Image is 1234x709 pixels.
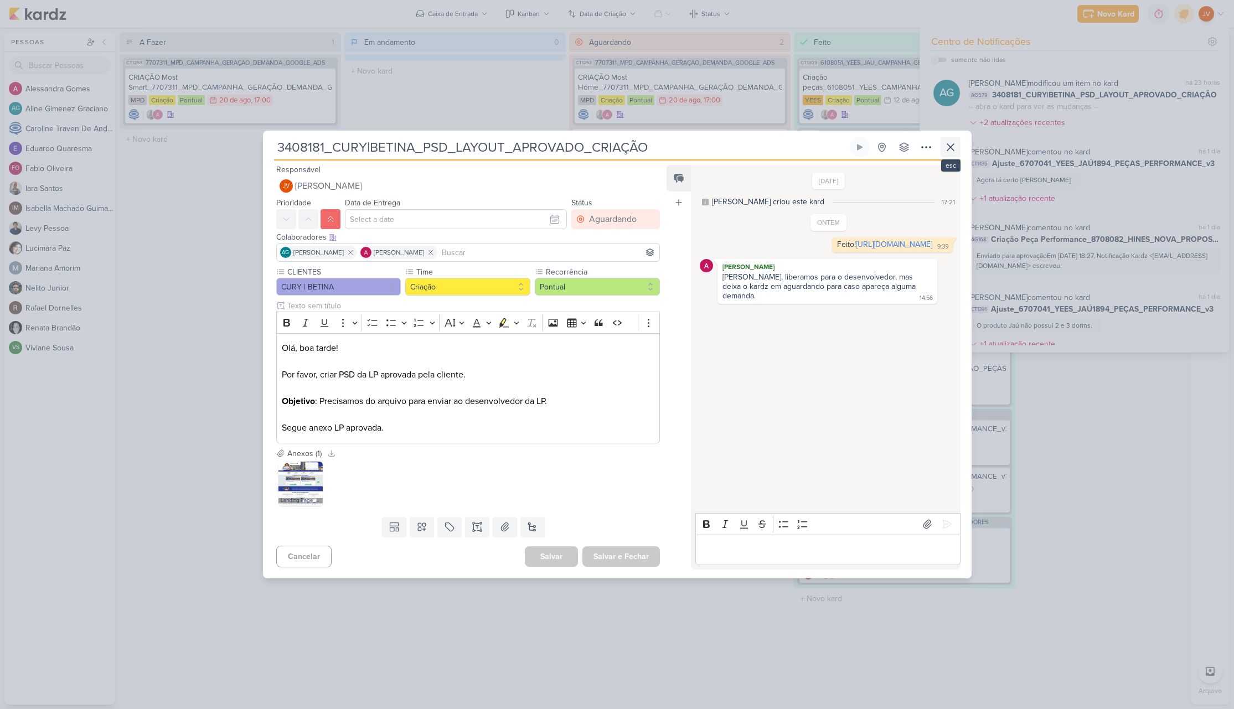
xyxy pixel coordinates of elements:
div: esc [941,159,961,172]
img: Alessandra Gomes [360,247,371,258]
label: Recorrência [545,266,660,278]
input: Texto sem título [285,300,660,312]
div: Editor editing area: main [695,535,960,565]
label: Responsável [276,165,321,174]
img: cSNJxAJ0OA8pqnpKEQFvbD9tlxMJtJIMCLf3HWwk.png [278,462,323,506]
label: Data de Entrega [345,198,400,208]
div: 17:21 [942,197,955,207]
img: Alessandra Gomes [700,259,713,272]
div: Ligar relógio [855,143,864,152]
button: JV [PERSON_NAME] [276,176,660,196]
button: Aguardando [571,209,660,229]
p: AG [282,250,289,256]
div: 9:39 [937,242,948,251]
button: Pontual [535,278,660,296]
p: Olá, boa tarde! Por favor, criar PSD da LP aprovada pela cliente. [282,341,654,395]
button: CURY | BETINA [276,278,401,296]
div: Anexos (1) [287,448,322,459]
div: [PERSON_NAME], liberamos para o desenvolvedor, mas deixa o kardz em aguardando para caso apareça ... [722,272,918,301]
p: JV [283,183,290,189]
button: Cancelar [276,546,332,567]
span: [PERSON_NAME] [295,179,362,193]
div: Aline Gimenez Graciano [280,247,291,258]
div: Editor editing area: main [276,333,660,443]
div: [PERSON_NAME] criou este kard [712,196,824,208]
div: Aguardando [589,213,637,226]
input: Buscar [440,246,658,259]
input: Kard Sem Título [274,137,848,157]
label: Status [571,198,592,208]
div: 14:56 [920,294,933,303]
strong: Objetivo [282,396,315,407]
a: [URL][DOMAIN_NAME] [856,240,932,249]
div: Feito! [837,240,932,249]
label: Prioridade [276,198,311,208]
div: Landing Page_Betina_v3.png [278,495,323,506]
div: Colaboradores [276,231,660,243]
span: [PERSON_NAME] [293,247,344,257]
div: [PERSON_NAME] [720,261,934,272]
input: Select a date [345,209,567,229]
div: Joney Viana [280,179,293,193]
p: : Precisamos do arquivo para enviar ao desenvolvedor da LP. Segue anexo LP aprovada. [282,395,654,434]
div: Editor toolbar [276,312,660,333]
label: CLIENTES [286,266,401,278]
span: [PERSON_NAME] [374,247,424,257]
button: Criação [405,278,530,296]
label: Time [415,266,530,278]
div: Editor toolbar [695,513,960,535]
